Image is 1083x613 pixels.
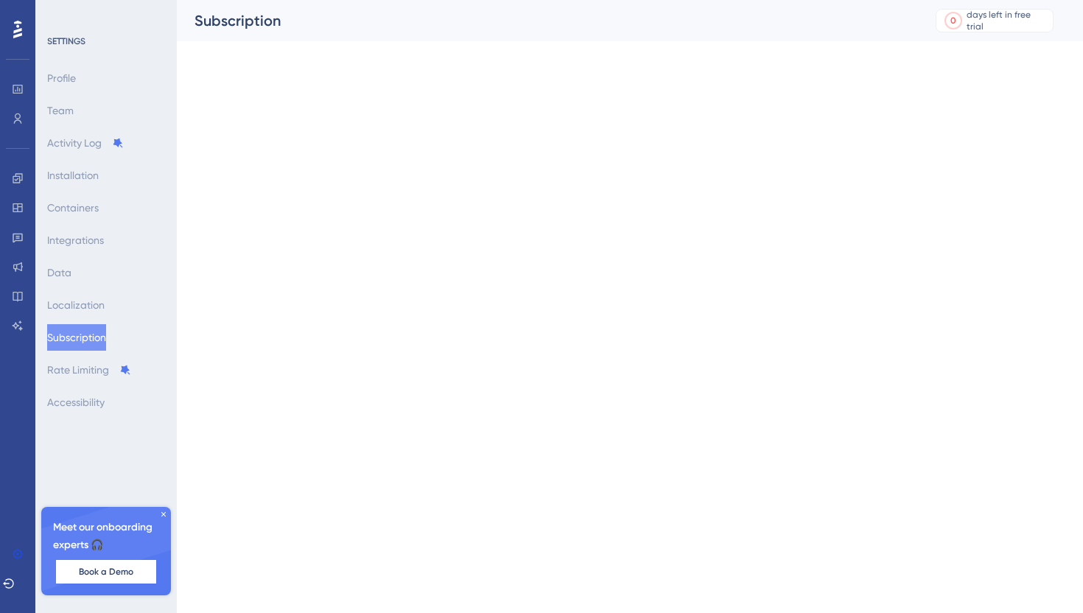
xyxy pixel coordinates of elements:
[47,195,99,221] button: Containers
[53,519,159,554] span: Meet our onboarding experts 🎧
[967,9,1048,32] div: days left in free trial
[47,389,105,416] button: Accessibility
[56,560,156,584] button: Book a Demo
[47,97,74,124] button: Team
[47,162,99,189] button: Installation
[79,566,133,578] span: Book a Demo
[47,130,124,156] button: Activity Log
[47,227,104,253] button: Integrations
[47,259,71,286] button: Data
[47,292,105,318] button: Localization
[47,35,167,47] div: SETTINGS
[47,65,76,91] button: Profile
[194,10,899,31] div: Subscription
[47,357,131,383] button: Rate Limiting
[950,15,956,27] div: 0
[47,324,106,351] button: Subscription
